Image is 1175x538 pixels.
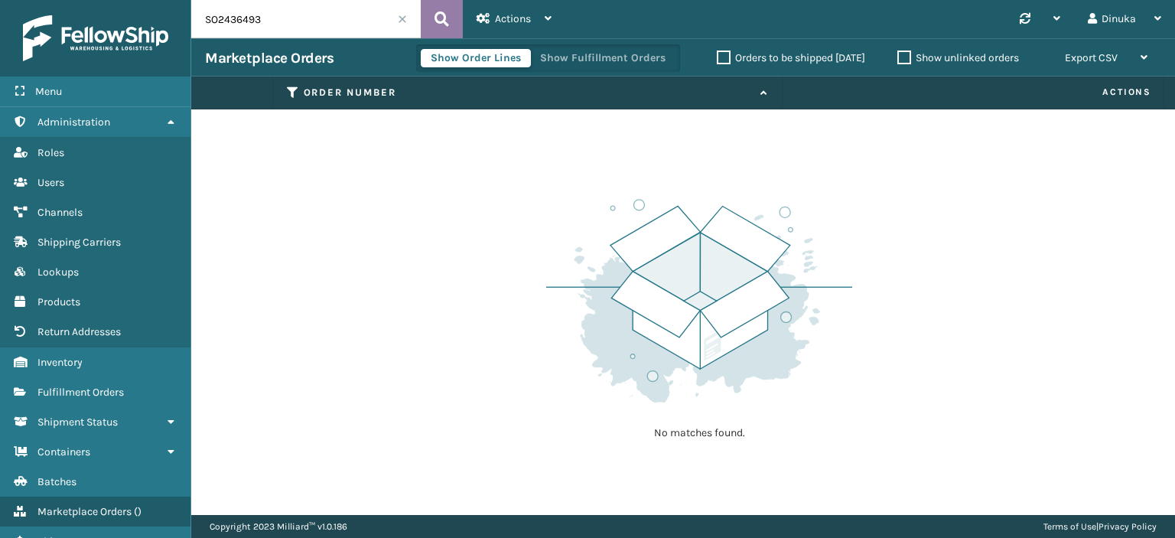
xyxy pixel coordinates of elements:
a: Terms of Use [1043,521,1096,532]
label: Show unlinked orders [897,51,1019,64]
span: Inventory [37,356,83,369]
span: ( ) [134,505,142,518]
span: Fulfillment Orders [37,386,124,399]
span: Roles [37,146,64,159]
span: Marketplace Orders [37,505,132,518]
span: Containers [37,445,90,458]
h3: Marketplace Orders [205,49,334,67]
span: Lookups [37,266,79,279]
button: Show Order Lines [421,49,531,67]
span: Shipment Status [37,416,118,429]
img: logo [23,15,168,61]
p: Copyright 2023 Milliard™ v 1.0.186 [210,515,347,538]
span: Batches [37,475,76,488]
span: Menu [35,85,62,98]
button: Show Fulfillment Orders [530,49,675,67]
span: Return Addresses [37,325,121,338]
label: Order Number [304,86,753,99]
span: Users [37,176,64,189]
span: Actions [495,12,531,25]
span: Administration [37,116,110,129]
span: Products [37,295,80,308]
span: Actions [787,80,1161,105]
div: | [1043,515,1157,538]
span: Export CSV [1065,51,1118,64]
span: Shipping Carriers [37,236,121,249]
a: Privacy Policy [1099,521,1157,532]
span: Channels [37,206,83,219]
label: Orders to be shipped [DATE] [717,51,865,64]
